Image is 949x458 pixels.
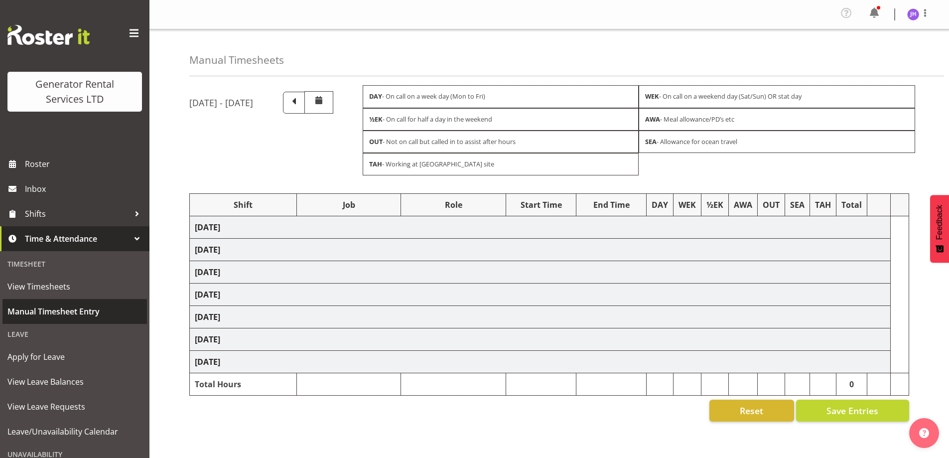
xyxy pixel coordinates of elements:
[581,199,641,211] div: End Time
[7,399,142,414] span: View Leave Requests
[25,206,130,221] span: Shifts
[25,231,130,246] span: Time & Attendance
[709,400,794,422] button: Reset
[190,306,891,328] td: [DATE]
[907,8,919,20] img: james-hilhorst5206.jpg
[2,344,147,369] a: Apply for Leave
[740,404,763,417] span: Reset
[790,199,805,211] div: SEA
[190,328,891,351] td: [DATE]
[919,428,929,438] img: help-xxl-2.png
[511,199,571,211] div: Start Time
[645,137,657,146] strong: SEA
[369,159,382,168] strong: TAH
[369,92,382,101] strong: DAY
[930,195,949,263] button: Feedback - Show survey
[815,199,831,211] div: TAH
[190,373,297,396] td: Total Hours
[7,374,142,389] span: View Leave Balances
[826,404,878,417] span: Save Entries
[190,239,891,261] td: [DATE]
[363,108,639,131] div: - On call for half a day in the weekend
[841,199,862,211] div: Total
[796,400,909,422] button: Save Entries
[2,369,147,394] a: View Leave Balances
[25,181,144,196] span: Inbox
[678,199,696,211] div: WEK
[2,274,147,299] a: View Timesheets
[189,97,253,108] h5: [DATE] - [DATE]
[363,131,639,153] div: - Not on call but called in to assist after hours
[7,304,142,319] span: Manual Timesheet Entry
[190,261,891,284] td: [DATE]
[7,424,142,439] span: Leave/Unavailability Calendar
[639,131,915,153] div: - Allowance for ocean travel
[2,394,147,419] a: View Leave Requests
[2,254,147,274] div: Timesheet
[639,108,915,131] div: - Meal allowance/PD’s etc
[406,199,501,211] div: Role
[7,349,142,364] span: Apply for Leave
[836,373,867,396] td: 0
[706,199,723,211] div: ½EK
[763,199,780,211] div: OUT
[195,199,291,211] div: Shift
[363,153,639,175] div: - Working at [GEOGRAPHIC_DATA] site
[190,351,891,373] td: [DATE]
[190,216,891,239] td: [DATE]
[2,299,147,324] a: Manual Timesheet Entry
[189,54,284,66] h4: Manual Timesheets
[935,205,944,240] span: Feedback
[25,156,144,171] span: Roster
[652,199,668,211] div: DAY
[639,85,915,108] div: - On call on a weekend day (Sat/Sun) OR stat day
[17,77,132,107] div: Generator Rental Services LTD
[7,25,90,45] img: Rosterit website logo
[2,419,147,444] a: Leave/Unavailability Calendar
[645,92,659,101] strong: WEK
[645,115,660,124] strong: AWA
[190,284,891,306] td: [DATE]
[7,279,142,294] span: View Timesheets
[2,324,147,344] div: Leave
[734,199,752,211] div: AWA
[302,199,396,211] div: Job
[369,137,383,146] strong: OUT
[363,85,639,108] div: - On call on a week day (Mon to Fri)
[369,115,383,124] strong: ½EK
